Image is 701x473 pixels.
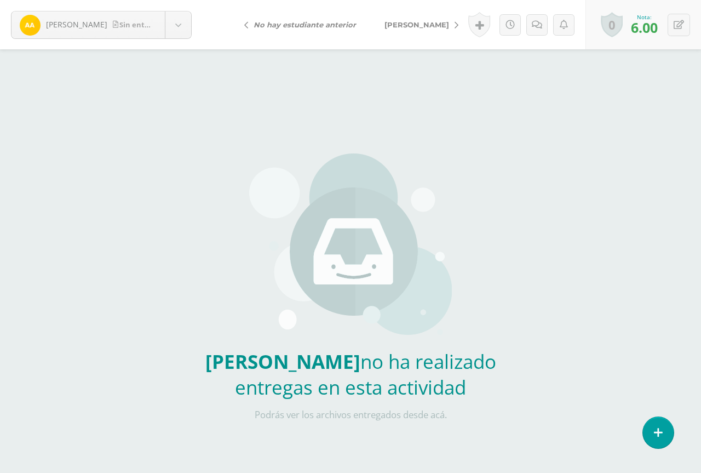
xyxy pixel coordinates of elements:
[370,12,467,38] a: [PERSON_NAME]
[631,13,658,21] div: Nota:
[384,20,449,29] span: [PERSON_NAME]
[205,349,360,374] b: [PERSON_NAME]
[631,18,658,37] span: 6.00
[12,12,191,38] a: [PERSON_NAME]Sin entrega
[235,12,370,38] a: No hay estudiante anterior
[601,12,623,37] a: 0
[46,19,107,30] span: [PERSON_NAME]
[189,349,512,400] h2: no ha realizado entregas en esta actividad
[189,409,512,421] p: Podrás ver los archivos entregados desde acá.
[20,15,41,36] img: 99027e12e6ea5337e8c7ed9377fc7d07.png
[254,20,356,29] i: No hay estudiante anterior
[249,153,452,340] img: stages.png
[113,20,160,30] span: Sin entrega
